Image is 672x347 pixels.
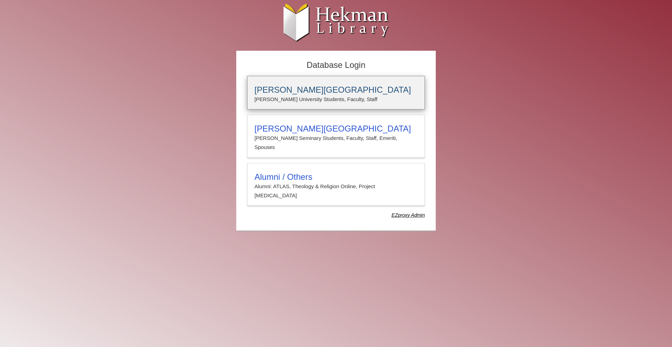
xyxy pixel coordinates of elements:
[254,182,418,200] p: Alumni: ATLAS, Theology & Religion Online, Project [MEDICAL_DATA]
[254,134,418,152] p: [PERSON_NAME] Seminary Students, Faculty, Staff, Emeriti, Spouses
[244,58,428,72] h2: Database Login
[254,172,418,200] summary: Alumni / OthersAlumni: ATLAS, Theology & Religion Online, Project [MEDICAL_DATA]
[254,95,418,104] p: [PERSON_NAME] University Students, Faculty, Staff
[254,172,418,182] h3: Alumni / Others
[254,85,418,95] h3: [PERSON_NAME][GEOGRAPHIC_DATA]
[247,115,425,158] a: [PERSON_NAME][GEOGRAPHIC_DATA][PERSON_NAME] Seminary Students, Faculty, Staff, Emeriti, Spouses
[247,76,425,109] a: [PERSON_NAME][GEOGRAPHIC_DATA][PERSON_NAME] University Students, Faculty, Staff
[254,124,418,134] h3: [PERSON_NAME][GEOGRAPHIC_DATA]
[392,212,425,218] dfn: Use Alumni login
